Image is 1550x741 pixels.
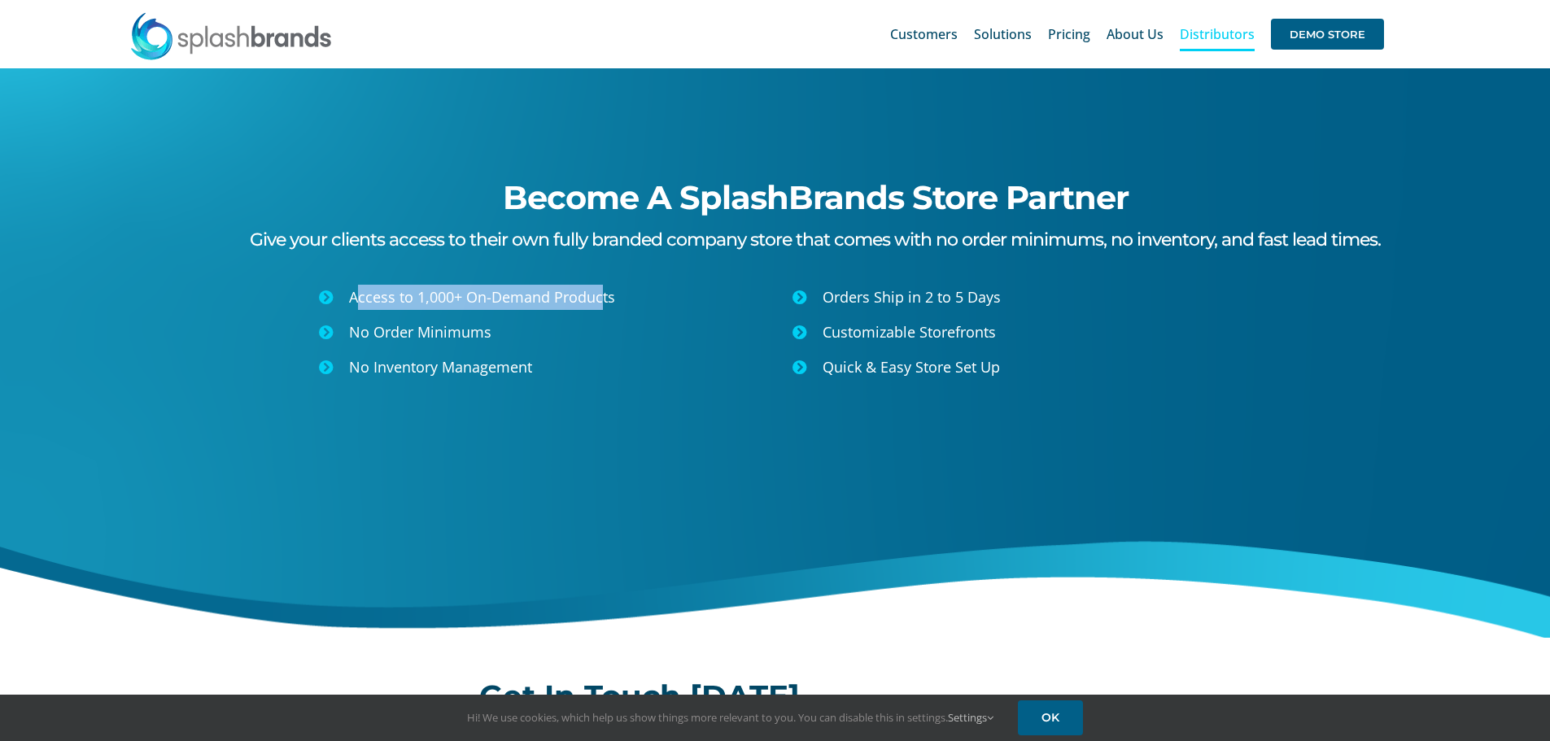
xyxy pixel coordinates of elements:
[823,357,1000,377] span: Quick & Easy Store Set Up
[890,8,1384,60] nav: Main Menu
[1048,8,1090,60] a: Pricing
[503,177,1129,217] span: Become A SplashBrands Store Partner
[1180,8,1255,60] a: Distributors
[1018,700,1083,735] a: OK
[129,11,333,60] img: SplashBrands.com Logo
[1180,28,1255,41] span: Distributors
[349,357,532,377] span: No Inventory Management
[1107,28,1164,41] span: About Us
[349,322,491,342] span: No Order Minimums
[1048,28,1090,41] span: Pricing
[890,8,958,60] a: Customers
[1271,8,1384,60] a: DEMO STORE
[479,680,1072,713] h2: Get In Touch [DATE]
[823,322,996,342] span: Customizable Storefronts
[1271,19,1384,50] span: DEMO STORE
[974,28,1032,41] span: Solutions
[467,710,993,725] span: Hi! We use cookies, which help us show things more relevant to you. You can disable this in setti...
[250,229,1381,251] span: Give your clients access to their own fully branded company store that comes with no order minimu...
[890,28,958,41] span: Customers
[948,710,993,725] a: Settings
[349,287,615,307] span: Access to 1,000+ On-Demand Products
[823,287,1001,307] span: Orders Ship in 2 to 5 Days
